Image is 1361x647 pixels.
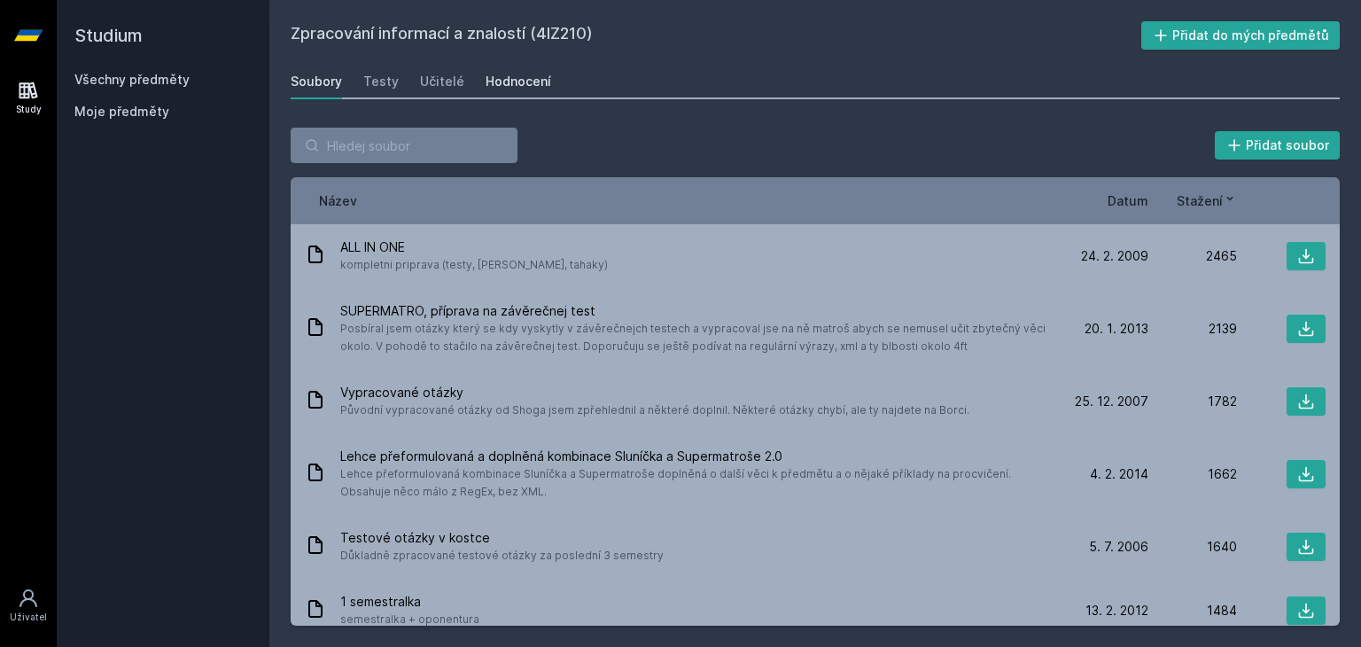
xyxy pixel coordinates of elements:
div: Testy [363,73,399,90]
span: Posbíral jsem otázky který se kdy vyskytly v závěrečnejch testech a vypracoval jse na ně matroš a... [340,320,1053,355]
div: Učitelé [420,73,464,90]
button: Přidat do mých předmětů [1141,21,1341,50]
span: 20. 1. 2013 [1085,320,1148,338]
span: 1 semestralka [340,593,479,611]
span: 4. 2. 2014 [1090,465,1148,483]
a: Všechny předměty [74,72,190,87]
span: Původní vypracované otázky od Shoga jsem zpřehlednil a některé doplnil. Některé otázky chybí, ale... [340,401,969,419]
span: kompletni priprava (testy, [PERSON_NAME], tahaky) [340,256,608,274]
span: Lehce přeformulovaná kombinace Sluníčka a Supermatroše doplněná o další věci k předmětu a o nějak... [340,465,1053,501]
span: 13. 2. 2012 [1085,602,1148,620]
span: 25. 12. 2007 [1075,393,1148,410]
div: 2139 [1148,320,1237,338]
input: Hledej soubor [291,128,517,163]
a: Hodnocení [486,64,551,99]
span: 24. 2. 2009 [1081,247,1148,265]
span: Moje předměty [74,103,169,121]
span: 5. 7. 2006 [1089,538,1148,556]
button: Přidat soubor [1215,131,1341,160]
a: Study [4,71,53,125]
div: Study [16,103,42,116]
div: 1782 [1148,393,1237,410]
span: SUPERMATRO, příprava na závěrečnej test [340,302,1053,320]
div: Hodnocení [486,73,551,90]
button: Stažení [1177,191,1237,210]
span: Lehce přeformulovaná a doplněná kombinace Sluníčka a Supermatroše 2.0 [340,448,1053,465]
div: Soubory [291,73,342,90]
span: ALL IN ONE [340,238,608,256]
h2: Zpracování informací a znalostí (4IZ210) [291,21,1141,50]
span: Důkladně zpracované testové otázky za poslední 3 semestry [340,547,664,565]
a: Uživatel [4,579,53,633]
button: Název [319,191,357,210]
div: 1484 [1148,602,1237,620]
button: Datum [1108,191,1148,210]
a: Testy [363,64,399,99]
span: Stažení [1177,191,1223,210]
span: semestralka + oponentura [340,611,479,628]
div: 1662 [1148,465,1237,483]
div: 2465 [1148,247,1237,265]
span: Vypracované otázky [340,384,969,401]
a: Učitelé [420,64,464,99]
span: Testové otázky v kostce [340,529,664,547]
div: 1640 [1148,538,1237,556]
a: Soubory [291,64,342,99]
div: Uživatel [10,611,47,624]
